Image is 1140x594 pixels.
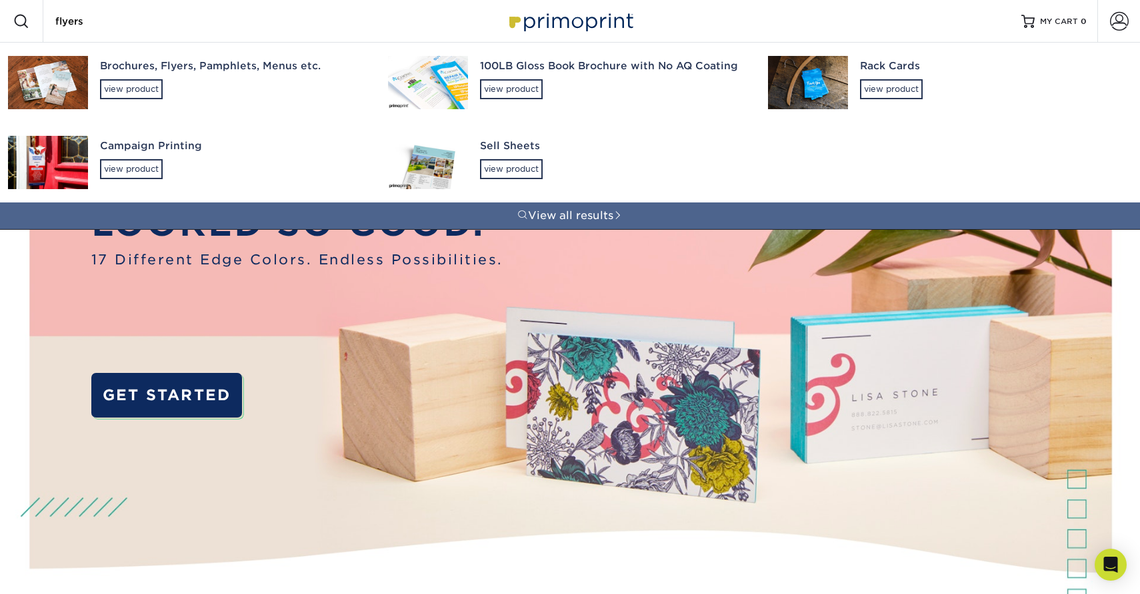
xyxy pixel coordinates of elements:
[388,136,468,189] img: Sell Sheets
[768,56,848,109] img: Rack Cards
[480,159,543,179] div: view product
[91,373,243,418] a: GET STARTED
[480,59,744,74] div: 100LB Gloss Book Brochure with No AQ Coating
[100,159,163,179] div: view product
[760,43,1140,123] a: Rack Cardsview product
[480,79,543,99] div: view product
[8,56,88,109] img: Brochures, Flyers, Pamphlets, Menus etc.
[1095,549,1127,581] div: Open Intercom Messenger
[91,250,503,270] span: 17 Different Edge Colors. Endless Possibilities.
[860,79,923,99] div: view product
[380,123,760,202] a: Sell Sheetsview product
[8,136,88,189] img: Campaign Printing
[3,553,113,589] iframe: Google Customer Reviews
[860,59,1124,74] div: Rack Cards
[1040,16,1078,27] span: MY CART
[1081,17,1087,26] span: 0
[54,13,184,29] input: SEARCH PRODUCTS.....
[100,79,163,99] div: view product
[503,7,637,35] img: Primoprint
[100,139,364,154] div: Campaign Printing
[480,139,744,154] div: Sell Sheets
[388,56,468,109] img: 100LB Gloss Book Brochure with No AQ Coating
[100,59,364,74] div: Brochures, Flyers, Pamphlets, Menus etc.
[380,43,760,123] a: 100LB Gloss Book Brochure with No AQ Coatingview product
